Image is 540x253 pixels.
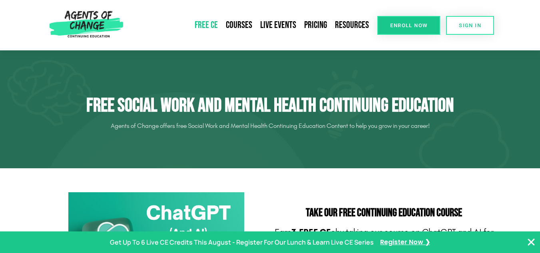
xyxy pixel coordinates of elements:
[110,237,374,248] p: Get Up To 6 Live CE Credits This August - Register For Our Lunch & Learn Live CE Series
[377,16,440,35] a: Enroll Now
[127,16,373,34] nav: Menu
[446,16,494,35] a: SIGN IN
[191,16,222,34] a: Free CE
[331,16,373,34] a: Resources
[274,207,494,219] h2: Take Our FREE Continuing Education Course
[274,227,494,249] p: Earn by taking our course on ChatGPT and AI for Social Workers and Mental Health Professionals.
[291,227,335,237] b: 3 FREE CEs
[46,94,494,118] h1: Free Social Work and Mental Health Continuing Education
[300,16,331,34] a: Pricing
[46,120,494,132] p: Agents of Change offers free Social Work and Mental Health Continuing Education Content to help y...
[526,237,536,247] button: Close Banner
[380,237,430,248] a: Register Now ❯
[222,16,256,34] a: Courses
[459,23,481,28] span: SIGN IN
[256,16,300,34] a: Live Events
[390,23,427,28] span: Enroll Now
